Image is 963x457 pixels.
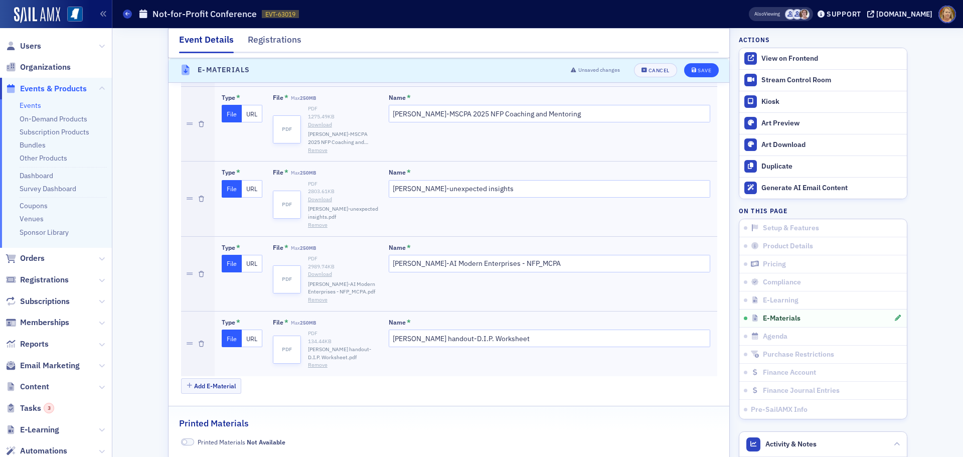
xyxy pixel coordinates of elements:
div: Duplicate [761,162,902,171]
a: Memberships [6,317,69,328]
span: Subscriptions [20,296,70,307]
span: Not Available [247,438,285,446]
abbr: This field is required [407,169,411,176]
div: Event Details [179,33,234,53]
a: Automations [6,445,67,456]
button: [DOMAIN_NAME] [867,11,936,18]
a: Events & Products [6,83,87,94]
abbr: This field is required [236,319,240,326]
div: PDF [308,330,378,338]
a: Download [308,196,378,204]
span: Organizations [20,62,71,73]
button: Add E-Material [181,378,242,394]
a: Bundles [20,140,46,149]
span: Printed Materials [198,437,285,446]
a: Sponsor Library [20,228,69,237]
span: Orders [20,253,45,264]
span: Unsaved changes [578,66,620,74]
span: Lydia Carlisle [799,9,810,20]
abbr: This field is required [407,94,411,101]
span: Purchase Restrictions [763,350,834,359]
a: Tasks3 [6,403,54,414]
span: Pre-SailAMX Info [751,405,808,414]
span: 250MB [300,245,316,251]
button: File [222,180,242,198]
div: Type [222,319,235,326]
span: Ellen Yarbrough [792,9,802,20]
a: SailAMX [14,7,60,23]
div: [DOMAIN_NAME] [876,10,932,19]
div: Save [698,68,711,73]
span: Max [291,320,316,326]
abbr: This field is required [284,169,288,176]
span: Setup & Features [763,224,819,233]
div: Name [389,244,406,251]
a: Kiosk [739,91,907,112]
span: E-Learning [763,296,798,305]
span: Compliance [763,278,801,287]
span: Agenda [763,332,787,341]
a: Reports [6,339,49,350]
abbr: This field is required [284,319,288,326]
h4: On this page [739,206,907,215]
a: Organizations [6,62,71,73]
h1: Not-for-Profit Conference [152,8,257,20]
span: Events & Products [20,83,87,94]
abbr: This field is required [407,319,411,326]
a: Orders [6,253,45,264]
button: Remove [308,221,328,229]
span: Users [20,41,41,52]
span: E-Materials [763,314,800,323]
a: Dashboard [20,171,53,180]
a: Download [308,121,378,129]
a: Download [308,270,378,278]
div: View on Frontend [761,54,902,63]
div: 3 [44,403,54,413]
span: Finance Account [763,368,816,377]
h4: Actions [739,35,770,44]
span: Registrations [20,274,69,285]
div: Support [827,10,861,19]
a: Subscriptions [6,296,70,307]
button: Save [684,63,719,77]
span: 250MB [300,320,316,326]
div: Name [389,94,406,101]
span: Not Available [181,438,194,446]
div: Art Download [761,140,902,149]
div: PDF [308,105,378,113]
button: Remove [308,296,328,304]
button: Cancel [634,63,677,77]
button: Remove [308,146,328,155]
abbr: This field is required [236,94,240,101]
h4: E-Materials [198,65,250,75]
abbr: This field is required [236,244,240,251]
div: File [273,244,283,251]
abbr: This field is required [284,244,288,251]
span: [PERSON_NAME]-MSCPA 2025 NFP Coaching and Mentoring.pdf [308,130,378,146]
span: Automations [20,445,67,456]
abbr: This field is required [284,94,288,101]
span: [PERSON_NAME]-unexpected insights.pdf [308,205,378,221]
abbr: This field is required [236,169,240,176]
a: Other Products [20,154,67,163]
span: Activity & Notes [765,439,817,449]
div: 2989.74 KB [308,263,378,271]
span: 250MB [300,170,316,176]
span: Pricing [763,260,786,269]
div: Kiosk [761,97,902,106]
a: Subscription Products [20,127,89,136]
span: Email Marketing [20,360,80,371]
span: EVT-63019 [265,10,295,19]
span: Max [291,245,316,251]
button: URL [242,105,262,122]
abbr: This field is required [407,244,411,251]
a: View on Frontend [739,48,907,69]
div: Cancel [649,68,670,73]
button: URL [242,255,262,272]
a: Coupons [20,201,48,210]
div: Name [389,169,406,176]
span: Product Details [763,242,813,251]
span: [PERSON_NAME]-AI Modern Enterprises - NFP_MCPA.pdf [308,280,378,296]
div: Type [222,94,235,101]
button: File [222,330,242,347]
